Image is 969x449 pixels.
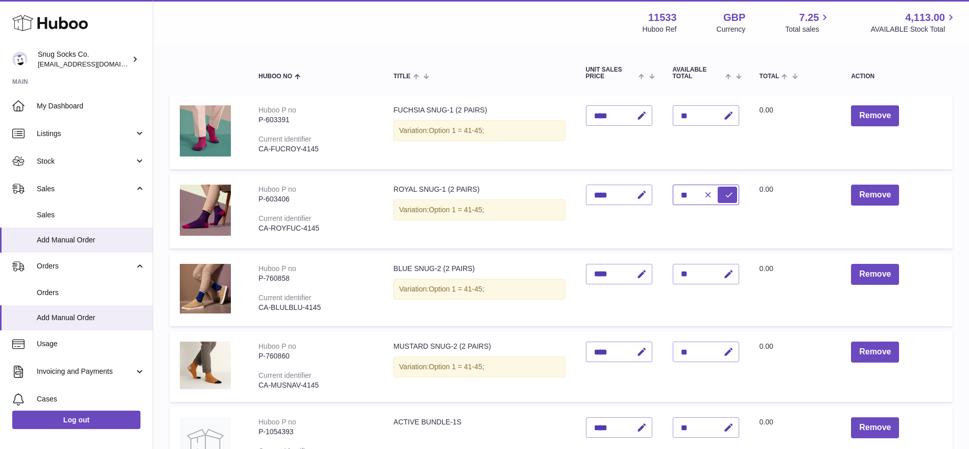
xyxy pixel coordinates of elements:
td: FUCHSIA SNUG-1 (2 PAIRS) [383,95,575,169]
div: P-603391 [258,115,373,125]
span: My Dashboard [37,101,145,111]
div: P-603406 [258,194,373,204]
span: Option 1 = 41-45; [429,126,484,134]
div: CA-MUSNAV-4145 [258,380,373,390]
span: Total sales [785,25,831,34]
span: [EMAIL_ADDRESS][DOMAIN_NAME] [38,60,150,68]
span: AVAILABLE Stock Total [870,25,957,34]
div: CA-ROYFUC-4145 [258,223,373,233]
img: MUSTARD SNUG-2 (2 PAIRS) [180,342,231,389]
img: ROYAL SNUG-1 (2 PAIRS) [180,185,231,236]
div: Huboo P no [258,418,296,426]
span: Listings [37,129,134,139]
span: Unit Sales Price [586,66,636,80]
strong: 11533 [648,11,677,25]
div: Current identifier [258,294,312,302]
div: P-760860 [258,351,373,361]
div: P-760858 [258,274,373,283]
div: Action [851,73,942,80]
div: Variation: [393,120,565,141]
span: Orders [37,288,145,298]
div: Current identifier [258,371,312,379]
span: Option 1 = 41-45; [429,285,484,293]
span: Option 1 = 41-45; [429,363,484,371]
div: Currency [717,25,746,34]
div: Huboo P no [258,106,296,114]
div: Current identifier [258,135,312,143]
td: MUSTARD SNUG-2 (2 PAIRS) [383,331,575,402]
button: Remove [851,342,899,363]
span: 4,113.00 [905,11,945,25]
span: Invoicing and Payments [37,367,134,376]
div: Huboo P no [258,185,296,193]
td: BLUE SNUG-2 (2 PAIRS) [383,254,575,326]
span: Usage [37,339,145,349]
img: internalAdmin-11533@internal.huboo.com [12,52,28,67]
button: Remove [851,264,899,285]
span: Total [760,73,779,80]
div: Snug Socks Co. [38,50,130,69]
div: Variation: [393,199,565,220]
a: 4,113.00 AVAILABLE Stock Total [870,11,957,34]
strong: GBP [723,11,745,25]
span: Add Manual Order [37,313,145,323]
span: Add Manual Order [37,235,145,245]
span: 0.00 [760,106,773,114]
div: Huboo P no [258,342,296,350]
div: Huboo P no [258,264,296,273]
img: FUCHSIA SNUG-1 (2 PAIRS) [180,105,231,156]
span: 0.00 [760,418,773,426]
span: 0.00 [760,185,773,193]
span: AVAILABLE Total [673,66,723,80]
span: Stock [37,156,134,166]
td: ROYAL SNUG-1 (2 PAIRS) [383,174,575,249]
span: Title [393,73,410,80]
a: 7.25 Total sales [785,11,831,34]
div: Variation: [393,356,565,377]
span: Huboo no [258,73,292,80]
span: 7.25 [799,11,819,25]
div: Variation: [393,279,565,300]
div: P-1054393 [258,427,373,437]
div: Current identifier [258,214,312,222]
span: Cases [37,394,145,404]
div: CA-BLULBLU-4145 [258,303,373,312]
span: Sales [37,210,145,220]
span: Option 1 = 41-45; [429,206,484,214]
span: 0.00 [760,342,773,350]
span: Sales [37,184,134,194]
button: Remove [851,105,899,126]
button: Remove [851,185,899,206]
span: Orders [37,261,134,271]
div: Huboo Ref [643,25,677,34]
div: CA-FUCROY-4145 [258,144,373,154]
button: Remove [851,417,899,438]
img: BLUE SNUG-2 (2 PAIRS) [180,264,231,314]
span: 0.00 [760,264,773,273]
a: Log out [12,411,140,429]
